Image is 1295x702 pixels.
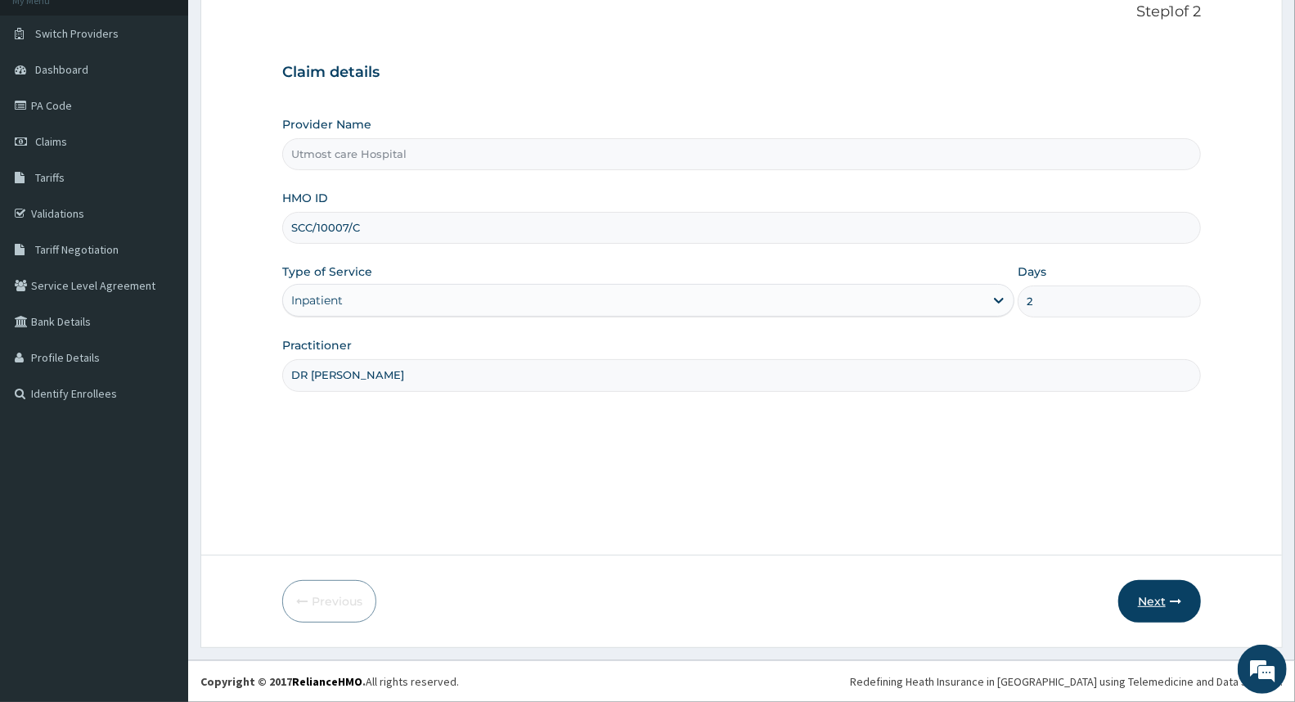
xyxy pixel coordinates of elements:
[292,674,362,689] a: RelianceHMO
[291,292,343,308] div: Inpatient
[282,116,371,133] label: Provider Name
[8,447,312,504] textarea: Type your message and hit 'Enter'
[282,3,1201,21] p: Step 1 of 2
[35,26,119,41] span: Switch Providers
[1018,263,1046,280] label: Days
[35,170,65,185] span: Tariffs
[282,212,1201,244] input: Enter HMO ID
[35,134,67,149] span: Claims
[282,580,376,623] button: Previous
[282,263,372,280] label: Type of Service
[282,359,1201,391] input: Enter Name
[1118,580,1201,623] button: Next
[850,673,1283,690] div: Redefining Heath Insurance in [GEOGRAPHIC_DATA] using Telemedicine and Data Science!
[282,64,1201,82] h3: Claim details
[282,190,328,206] label: HMO ID
[35,62,88,77] span: Dashboard
[268,8,308,47] div: Minimize live chat window
[85,92,275,113] div: Chat with us now
[35,242,119,257] span: Tariff Negotiation
[95,206,226,371] span: We're online!
[200,674,366,689] strong: Copyright © 2017 .
[282,337,352,353] label: Practitioner
[30,82,66,123] img: d_794563401_company_1708531726252_794563401
[188,660,1295,702] footer: All rights reserved.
